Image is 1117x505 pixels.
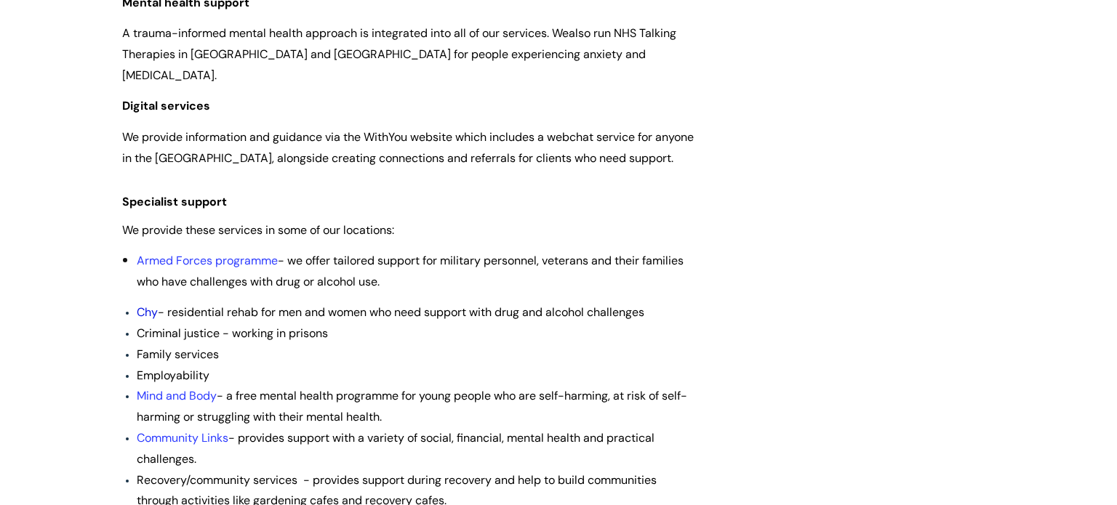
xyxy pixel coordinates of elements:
span: Digital services [122,98,210,113]
span: A trauma-informed mental health approach is integrated into all of our services. We [122,25,569,41]
span: Specialist support [122,194,227,209]
span: Employability [137,368,209,383]
span: - residential rehab for men and women who need support with drug and alcohol challenges [137,304,644,320]
span: - a free mental health programme for young people who are self-harming, at risk of self-harming o... [137,388,687,424]
span: Criminal justice - working in prisons [137,326,328,341]
span: - we offer tailored support for military personnel, veterans and their families who have challeng... [137,253,684,289]
a: Armed Forces programme [137,253,278,268]
span: We provide these services in some of our locations: [122,222,394,238]
a: Mind and Body [137,388,217,403]
span: We provide information and guidance via the WithYou website which includes a webchat service for ... [122,129,694,166]
a: Community Links [137,430,228,445]
a: Chy [137,304,158,320]
span: also run NHS Talking Therapies in [GEOGRAPHIC_DATA] and [GEOGRAPHIC_DATA] for people experiencing... [122,25,676,83]
span: - provides support with a variety of social, financial, mental health and practical challenges. [137,430,654,466]
span: Family services [137,347,219,362]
